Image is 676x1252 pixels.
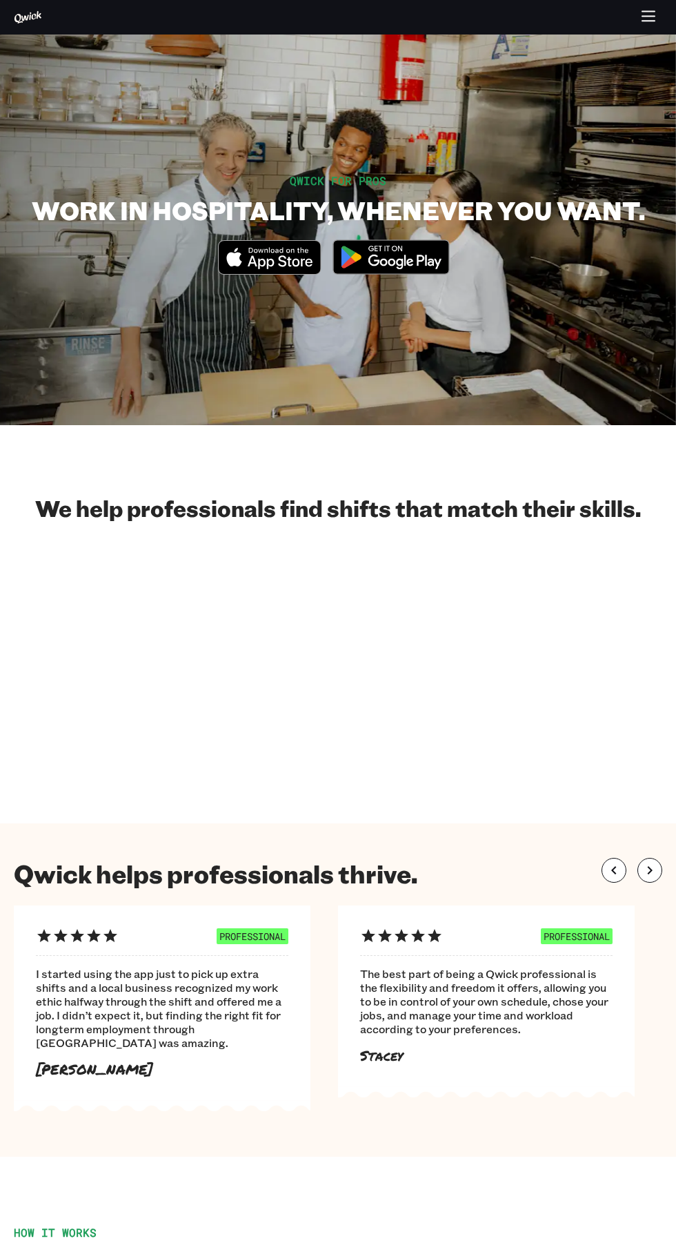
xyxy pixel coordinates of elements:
span: The best part of being a Qwick professional is the flexibility and freedom it offers, allowing yo... [360,967,613,1036]
span: PROFESSIONAL [541,928,613,944]
div: HOW IT WORKS [14,1226,338,1240]
h1: WORK IN HOSPITALITY, WHENEVER YOU WANT. [32,195,645,226]
h1: Qwick helps professionals thrive. [14,858,417,889]
span: QWICK FOR PROS [290,173,386,188]
a: Download on the App Store [218,263,321,277]
span: I started using the app just to pick up extra shifts and a local business recognized my work ethi... [36,967,288,1050]
span: PROFESSIONAL [217,928,288,944]
p: Stacey [360,1047,613,1064]
img: Get it on Google Play [324,231,458,283]
h2: We help professionals find shifts that match their skills. [14,494,662,522]
p: [PERSON_NAME] [36,1061,288,1078]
